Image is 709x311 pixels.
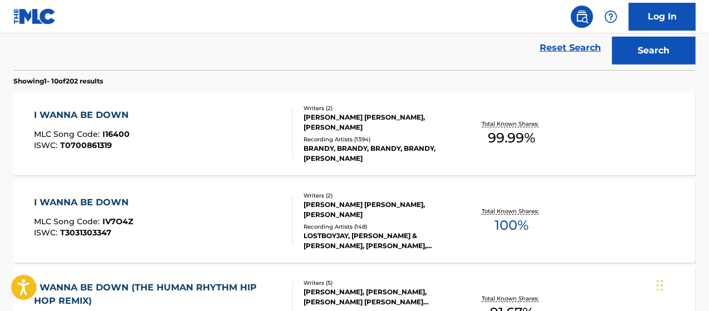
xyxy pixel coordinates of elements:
[13,8,56,24] img: MLC Logo
[482,207,542,215] p: Total Known Shares:
[304,144,455,164] div: BRANDY, BRANDY, BRANDY, BRANDY, [PERSON_NAME]
[304,191,455,200] div: Writers ( 2 )
[34,140,60,150] span: ISWC :
[304,231,455,251] div: LOSTBOYJAY, [PERSON_NAME] & [PERSON_NAME], [PERSON_NAME], LOSTBOYJAY, [PERSON_NAME] & [PERSON_NAM...
[34,228,60,238] span: ISWC :
[34,129,102,139] span: MLC Song Code :
[304,104,455,112] div: Writers ( 2 )
[34,216,102,226] span: MLC Song Code :
[488,128,536,148] span: 99.99 %
[304,200,455,220] div: [PERSON_NAME] [PERSON_NAME], [PERSON_NAME]
[102,129,130,139] span: I16400
[13,76,103,86] p: Showing 1 - 10 of 202 results
[13,179,696,263] a: I WANNA BE DOWNMLC Song Code:IV7O4ZISWC:T3031303347Writers (2)[PERSON_NAME] [PERSON_NAME], [PERSO...
[600,6,622,28] div: Help
[60,228,111,238] span: T3031303347
[534,36,607,60] a: Reset Search
[304,223,455,231] div: Recording Artists ( 148 )
[612,37,696,65] button: Search
[304,279,455,287] div: Writers ( 5 )
[482,120,542,128] p: Total Known Shares:
[304,287,455,307] div: [PERSON_NAME], [PERSON_NAME], [PERSON_NAME] [PERSON_NAME] [PERSON_NAME], [PERSON_NAME]
[102,216,133,226] span: IV7O4Z
[482,294,542,303] p: Total Known Shares:
[604,10,618,23] img: help
[34,281,284,308] div: I WANNA BE DOWN (THE HUMAN RHYTHM HIP HOP REMIX)
[304,112,455,132] div: [PERSON_NAME] [PERSON_NAME], [PERSON_NAME]
[34,108,134,122] div: I WANNA BE DOWN
[60,140,112,150] span: T0700861319
[571,6,593,28] a: Public Search
[495,215,529,235] span: 100 %
[629,3,696,31] a: Log In
[653,258,709,311] iframe: Chat Widget
[575,10,589,23] img: search
[34,196,134,209] div: I WANNA BE DOWN
[13,92,696,175] a: I WANNA BE DOWNMLC Song Code:I16400ISWC:T0700861319Writers (2)[PERSON_NAME] [PERSON_NAME], [PERSO...
[657,269,663,302] div: Drag
[304,135,455,144] div: Recording Artists ( 1394 )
